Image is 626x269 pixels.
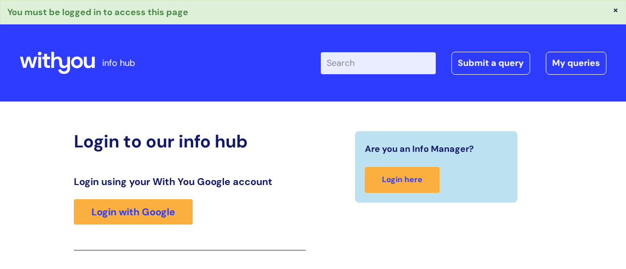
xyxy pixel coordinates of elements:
span: Are you an Info Manager? [365,141,474,157]
h3: Login using your With You Google account [74,176,306,187]
p: info hub [102,55,135,71]
h2: Login to our info hub [74,131,306,152]
input: Search [321,52,436,74]
a: Login here [365,167,440,193]
a: My queries [546,52,606,74]
button: × [613,5,619,14]
a: Login with Google [74,199,193,225]
a: Submit a query [451,52,530,74]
